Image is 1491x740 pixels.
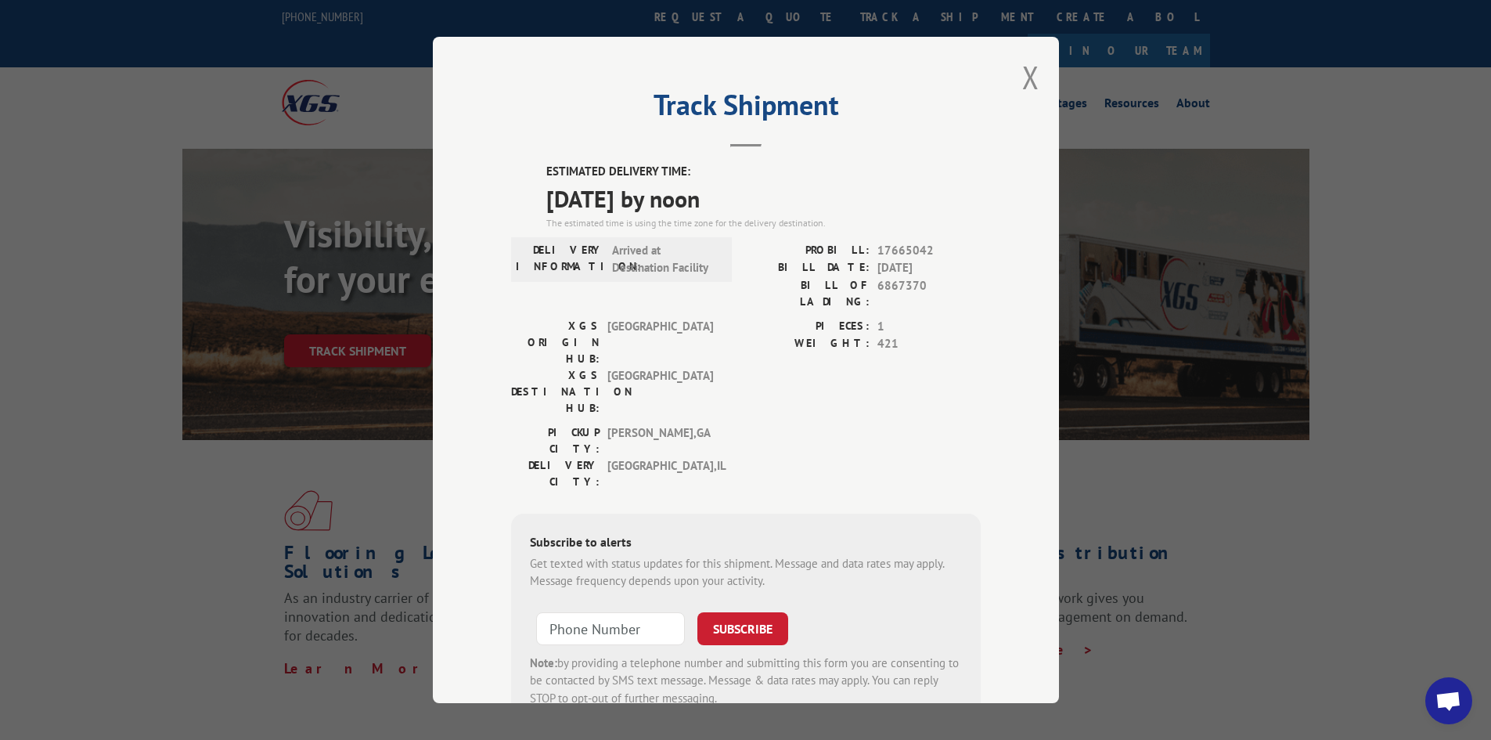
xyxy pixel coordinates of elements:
button: Close modal [1022,56,1039,98]
div: Get texted with status updates for this shipment. Message and data rates may apply. Message frequ... [530,555,962,590]
span: [PERSON_NAME] , GA [607,424,713,457]
div: Open chat [1425,677,1472,724]
label: PROBILL: [746,242,870,260]
span: 17665042 [877,242,981,260]
span: [GEOGRAPHIC_DATA] , IL [607,457,713,490]
span: [GEOGRAPHIC_DATA] [607,318,713,367]
label: ESTIMATED DELIVERY TIME: [546,163,981,181]
label: WEIGHT: [746,335,870,353]
span: Arrived at Destination Facility [612,242,718,277]
span: [DATE] [877,259,981,277]
label: XGS ORIGIN HUB: [511,318,600,367]
span: 6867370 [877,277,981,310]
div: The estimated time is using the time zone for the delivery destination. [546,216,981,230]
span: [DATE] by noon [546,181,981,216]
input: Phone Number [536,612,685,645]
span: [GEOGRAPHIC_DATA] [607,367,713,417]
label: XGS DESTINATION HUB: [511,367,600,417]
label: PICKUP CITY: [511,424,600,457]
button: SUBSCRIBE [697,612,788,645]
div: by providing a telephone number and submitting this form you are consenting to be contacted by SM... [530,655,962,708]
label: PIECES: [746,318,870,336]
label: DELIVERY CITY: [511,457,600,490]
span: 1 [877,318,981,336]
span: 421 [877,335,981,353]
label: DELIVERY INFORMATION: [516,242,604,277]
div: Subscribe to alerts [530,532,962,555]
label: BILL OF LADING: [746,277,870,310]
label: BILL DATE: [746,259,870,277]
strong: Note: [530,655,557,670]
h2: Track Shipment [511,94,981,124]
